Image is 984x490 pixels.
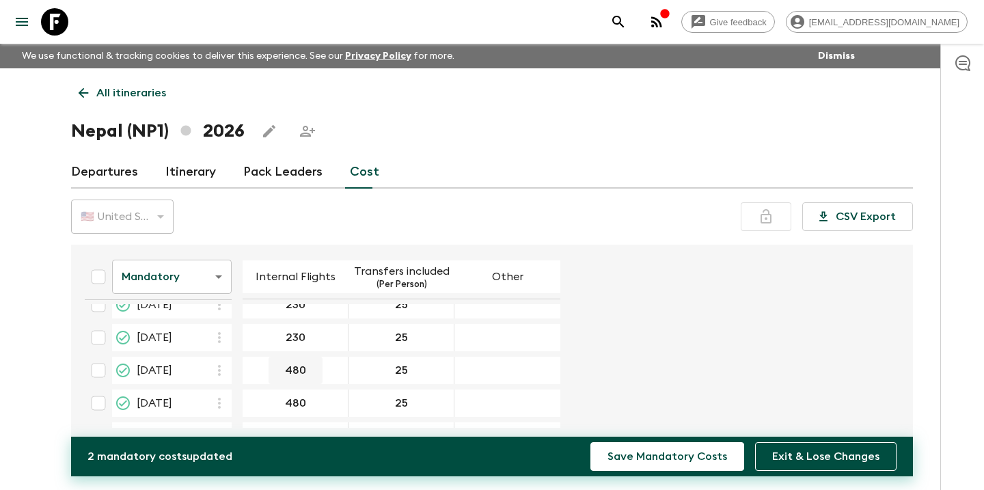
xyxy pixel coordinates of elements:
[454,357,560,384] div: 19 Oct 2026; Other
[379,357,424,384] button: 25
[165,156,216,189] a: Itinerary
[269,390,323,417] button: 480
[802,202,913,231] button: CSV Export
[454,291,560,318] div: 28 Sep 2026; Other
[71,156,138,189] a: Departures
[8,8,36,36] button: menu
[379,324,424,351] button: 25
[71,79,174,107] a: All itineraries
[755,442,897,471] button: Exit & Lose Changes
[137,297,172,313] span: [DATE]
[354,263,450,280] p: Transfers included
[85,263,112,290] div: Select all
[348,291,454,318] div: 28 Sep 2026; Transfers included
[243,357,348,384] div: 19 Oct 2026; Internal Flights
[137,362,172,379] span: [DATE]
[115,362,131,379] svg: Proposed
[115,329,131,346] svg: Proposed
[256,118,283,145] button: Edit this itinerary
[269,422,323,450] button: 480
[243,422,348,450] div: 09 Nov 2026; Internal Flights
[348,390,454,417] div: 26 Oct 2026; Transfers included
[605,8,632,36] button: search adventures
[348,357,454,384] div: 19 Oct 2026; Transfers included
[454,390,560,417] div: 26 Oct 2026; Other
[802,17,967,27] span: [EMAIL_ADDRESS][DOMAIN_NAME]
[590,442,744,471] button: Save Mandatory Costs
[243,156,323,189] a: Pack Leaders
[71,118,245,145] h1: Nepal (NP1) 2026
[137,329,172,346] span: [DATE]
[377,280,427,290] p: (Per Person)
[350,156,379,189] a: Cost
[348,422,454,450] div: 09 Nov 2026; Transfers included
[454,422,560,450] div: 09 Nov 2026; Other
[348,324,454,351] div: 12 Oct 2026; Transfers included
[294,118,321,145] span: Share this itinerary
[815,46,858,66] button: Dismiss
[137,395,172,411] span: [DATE]
[379,390,424,417] button: 25
[379,291,424,318] button: 25
[96,85,166,101] p: All itineraries
[454,324,560,351] div: 12 Oct 2026; Other
[681,11,775,33] a: Give feedback
[379,422,424,450] button: 25
[16,44,460,68] p: We use functional & tracking cookies to deliver this experience. See our for more.
[112,258,232,296] div: Mandatory
[269,357,323,384] button: 480
[115,395,131,411] svg: Proposed
[243,324,348,351] div: 12 Oct 2026; Internal Flights
[345,51,411,61] a: Privacy Policy
[702,17,774,27] span: Give feedback
[243,291,348,318] div: 28 Sep 2026; Internal Flights
[256,269,336,285] p: Internal Flights
[786,11,968,33] div: [EMAIL_ADDRESS][DOMAIN_NAME]
[115,297,131,313] svg: Proposed
[243,390,348,417] div: 26 Oct 2026; Internal Flights
[71,198,174,236] div: 🇺🇸 United States Dollar (USD)
[87,448,232,465] p: 2 mandatory cost s updated
[492,269,523,285] p: Other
